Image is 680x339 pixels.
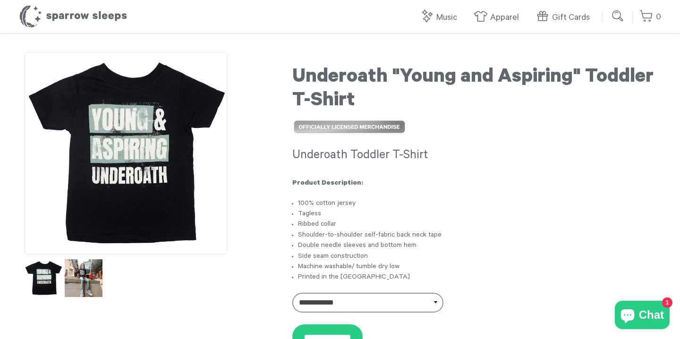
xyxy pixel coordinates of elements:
h3: Underoath Toddler T-Shirt [292,148,655,164]
a: Gift Cards [535,8,595,28]
img: Underoath "Young and Aspiring" Toddler T-Shirt [65,259,102,297]
a: 0 [639,7,661,27]
li: Ribbed collar [298,220,655,230]
img: Underoath "Young and Aspiring" Toddler T-Shirt [25,52,227,254]
a: Apparel [474,8,524,28]
li: Machine washable/ tumble dry low [298,262,655,272]
span: Printed in the [GEOGRAPHIC_DATA] [298,274,410,281]
h1: Sparrow Sleeps [19,5,127,28]
input: Submit [609,7,628,25]
inbox-online-store-chat: Shopify online store chat [612,301,672,331]
a: Music [420,8,462,28]
li: Side seam construction [298,252,655,262]
span: 100% cotton jersey [298,200,356,208]
strong: Product Description: [292,180,363,187]
li: Shoulder-to-shoulder self-fabric back neck tape [298,230,655,241]
img: Underoath "Young and Aspiring" Toddler T-Shirt [25,259,62,297]
span: Tagless [298,211,321,218]
h1: Underoath "Young and Aspiring" Toddler T-Shirt [292,67,655,114]
li: Double needle sleeves and bottom hem [298,241,655,251]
